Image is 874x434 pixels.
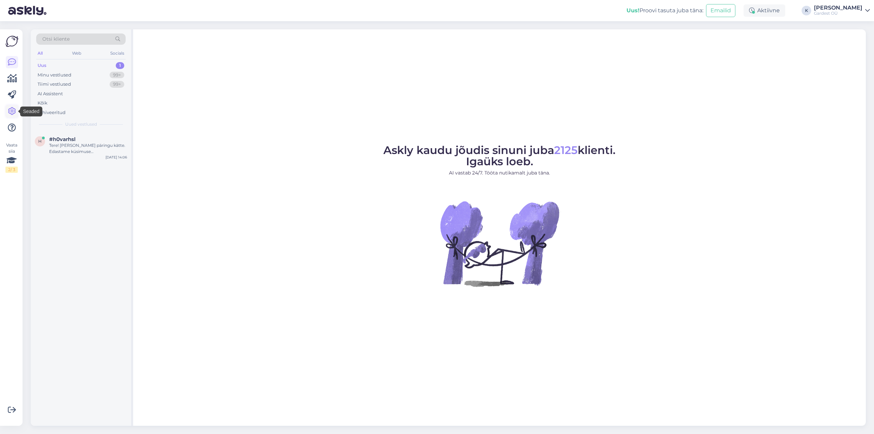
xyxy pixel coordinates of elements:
[802,6,811,15] div: K
[706,4,735,17] button: Emailid
[105,155,127,160] div: [DATE] 14:06
[49,136,75,142] span: #h0varhsl
[383,169,616,177] p: AI vastab 24/7. Tööta nutikamalt juba täna.
[110,81,124,88] div: 99+
[5,167,18,173] div: 2 / 3
[42,36,70,43] span: Otsi kliente
[5,142,18,173] div: Vaata siia
[626,7,639,14] b: Uus!
[38,100,47,107] div: Kõik
[438,182,561,305] img: No Chat active
[554,143,578,157] span: 2125
[116,62,124,69] div: 1
[71,49,83,58] div: Web
[38,81,71,88] div: Tiimi vestlused
[814,11,862,16] div: Gardest OÜ
[38,109,66,116] div: Arhiveeritud
[49,142,127,155] div: Tere! [PERSON_NAME] päringu kätte. Edastame küsimuse klienditeenindajale, kes vastab küsimusele e...
[5,35,18,48] img: Askly Logo
[38,72,71,79] div: Minu vestlused
[814,5,870,16] a: [PERSON_NAME]Gardest OÜ
[38,62,46,69] div: Uus
[36,49,44,58] div: All
[383,143,616,168] span: Askly kaudu jõudis sinuni juba klienti. Igaüks loeb.
[38,139,42,144] span: h
[65,121,97,127] span: Uued vestlused
[109,49,126,58] div: Socials
[814,5,862,11] div: [PERSON_NAME]
[20,107,42,116] div: Seaded
[110,72,124,79] div: 99+
[38,90,63,97] div: AI Assistent
[744,4,785,17] div: Aktiivne
[626,6,703,15] div: Proovi tasuta juba täna:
